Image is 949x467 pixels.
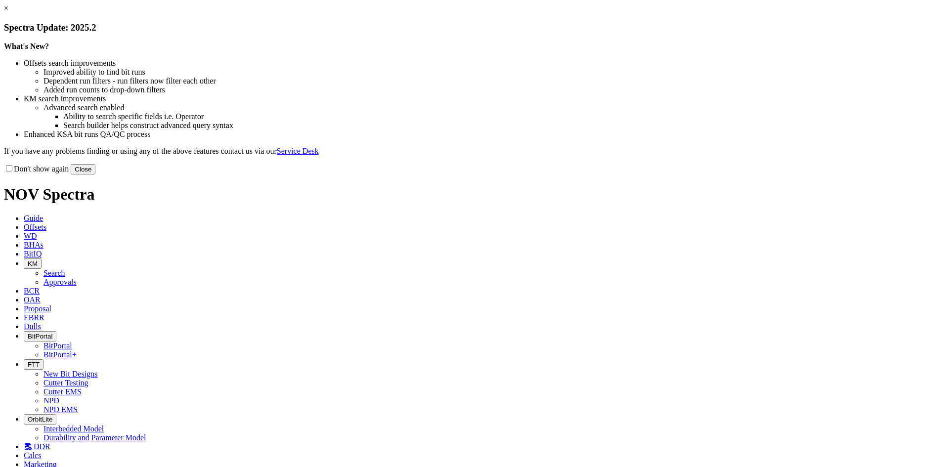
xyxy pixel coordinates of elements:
span: Dulls [24,322,41,331]
a: NPD [43,396,59,405]
span: BHAs [24,241,43,249]
span: OAR [24,296,41,304]
span: OrbitLite [28,416,52,423]
a: Durability and Parameter Model [43,433,146,442]
li: Improved ability to find bit runs [43,68,945,77]
span: BCR [24,287,40,295]
span: DDR [34,442,50,451]
span: Calcs [24,451,42,460]
li: Dependent run filters - run filters now filter each other [43,77,945,85]
a: Approvals [43,278,77,286]
li: Added run counts to drop-down filters [43,85,945,94]
span: Offsets [24,223,46,231]
span: EBRR [24,313,44,322]
span: Guide [24,214,43,222]
span: WD [24,232,37,240]
li: Search builder helps construct advanced query syntax [63,121,945,130]
span: FTT [28,361,40,368]
a: New Bit Designs [43,370,97,378]
h1: NOV Spectra [4,185,945,204]
li: Ability to search specific fields i.e. Operator [63,112,945,121]
p: If you have any problems finding or using any of the above features contact us via our [4,147,945,156]
li: Advanced search enabled [43,103,945,112]
a: × [4,4,8,12]
a: NPD EMS [43,405,78,414]
a: Cutter EMS [43,387,82,396]
input: Don't show again [6,165,12,171]
a: Cutter Testing [43,379,88,387]
span: Proposal [24,304,51,313]
span: BitIQ [24,250,42,258]
strong: What's New? [4,42,49,50]
h3: Spectra Update: 2025.2 [4,22,945,33]
a: Search [43,269,65,277]
li: Offsets search improvements [24,59,945,68]
span: BitPortal [28,333,52,340]
span: KM [28,260,38,267]
button: Close [71,164,95,174]
li: KM search improvements [24,94,945,103]
a: Interbedded Model [43,425,104,433]
a: BitPortal+ [43,350,77,359]
a: Service Desk [277,147,319,155]
li: Enhanced KSA bit runs QA/QC process [24,130,945,139]
a: BitPortal [43,341,72,350]
label: Don't show again [4,165,69,173]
